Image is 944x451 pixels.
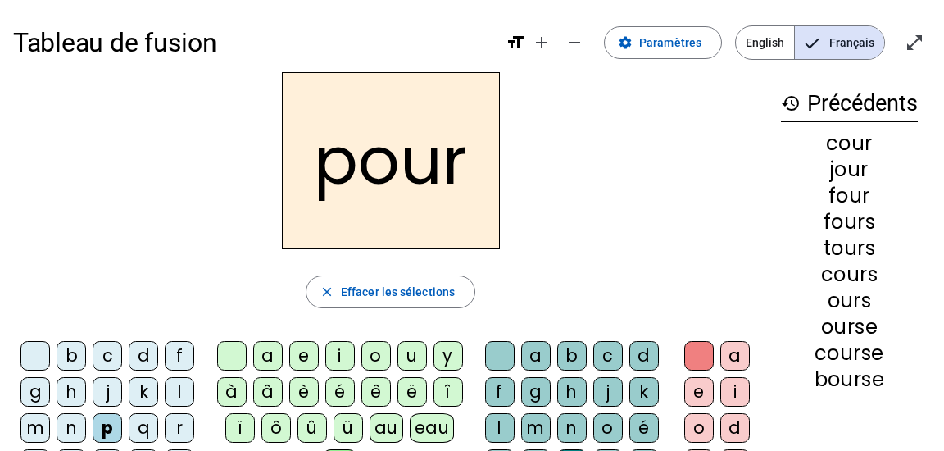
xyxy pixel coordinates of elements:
div: b [557,341,587,371]
div: p [93,413,122,443]
div: é [629,413,659,443]
div: i [720,377,750,407]
div: ourse [781,317,918,337]
div: h [557,377,587,407]
div: cour [781,134,918,153]
div: h [57,377,86,407]
div: fours [781,212,918,232]
button: Paramètres [604,26,722,59]
div: o [684,413,714,443]
div: l [165,377,194,407]
div: bourse [781,370,918,389]
div: d [720,413,750,443]
div: ê [361,377,391,407]
div: g [20,377,50,407]
div: l [485,413,515,443]
div: b [57,341,86,371]
div: r [165,413,194,443]
span: Effacer les sélections [341,282,455,302]
div: à [217,377,247,407]
button: Entrer en plein écran [898,26,931,59]
div: é [325,377,355,407]
mat-icon: settings [618,35,633,50]
div: ë [397,377,427,407]
div: e [684,377,714,407]
mat-icon: add [532,33,551,52]
div: ô [261,413,291,443]
div: c [93,341,122,371]
div: jour [781,160,918,180]
div: a [720,341,750,371]
div: d [129,341,158,371]
div: n [557,413,587,443]
span: English [736,26,794,59]
div: c [593,341,623,371]
div: n [57,413,86,443]
div: â [253,377,283,407]
div: ü [334,413,363,443]
div: q [129,413,158,443]
div: d [629,341,659,371]
div: eau [410,413,455,443]
div: g [521,377,551,407]
mat-icon: open_in_full [905,33,924,52]
mat-icon: close [320,285,334,299]
mat-icon: format_size [506,33,525,52]
div: û [297,413,327,443]
div: course [781,344,918,363]
div: y [433,341,463,371]
div: a [521,341,551,371]
mat-icon: history [781,93,801,113]
div: j [593,377,623,407]
div: tours [781,239,918,258]
div: f [165,341,194,371]
div: au [370,413,403,443]
div: cours [781,265,918,285]
div: î [433,377,463,407]
div: m [521,413,551,443]
div: o [361,341,391,371]
button: Diminuer la taille de la police [558,26,591,59]
button: Augmenter la taille de la police [525,26,558,59]
div: k [629,377,659,407]
div: è [289,377,319,407]
div: m [20,413,50,443]
div: ï [225,413,255,443]
span: Paramètres [639,33,701,52]
h2: pour [282,72,500,249]
div: ours [781,291,918,311]
h1: Tableau de fusion [13,16,492,69]
mat-icon: remove [565,33,584,52]
h3: Précédents [781,85,918,122]
div: f [485,377,515,407]
div: u [397,341,427,371]
mat-button-toggle-group: Language selection [735,25,885,60]
button: Effacer les sélections [306,276,475,308]
div: e [289,341,319,371]
div: o [593,413,623,443]
div: i [325,341,355,371]
span: Français [795,26,884,59]
div: four [781,186,918,206]
div: k [129,377,158,407]
div: a [253,341,283,371]
div: j [93,377,122,407]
